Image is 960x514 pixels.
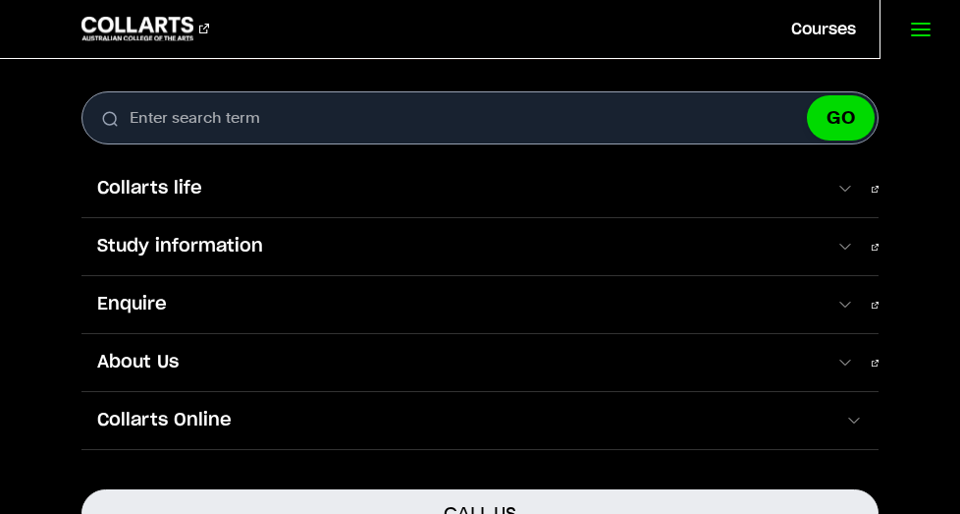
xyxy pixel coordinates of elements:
[81,234,835,259] span: Study information
[81,408,844,433] span: Collarts Online
[81,276,879,333] a: Enquire
[81,292,835,317] span: Enquire
[81,160,879,217] a: Collarts life
[81,91,879,144] form: Search
[81,176,835,201] span: Collarts life
[81,218,879,275] a: Study information
[81,91,879,144] input: Enter search term
[807,95,875,141] button: GO
[81,392,879,449] a: Collarts Online
[81,350,835,375] span: About Us
[81,17,209,40] div: Go to homepage
[81,334,879,391] a: About Us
